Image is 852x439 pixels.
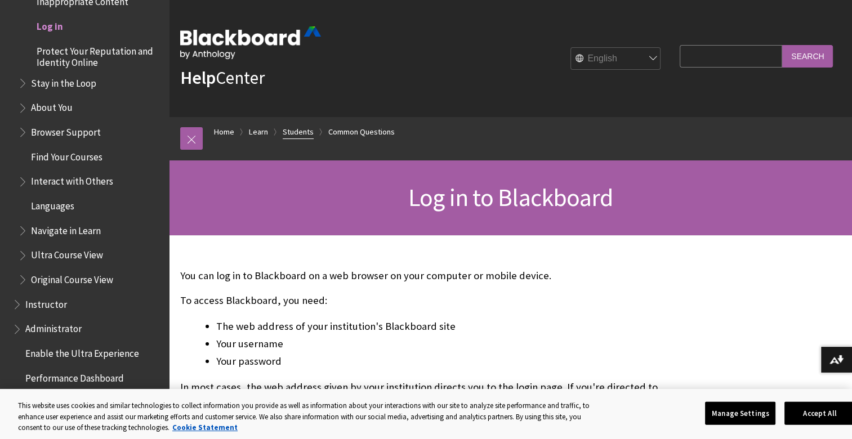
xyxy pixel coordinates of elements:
p: In most cases, the web address given by your institution directs you to the login page. If you're... [180,380,674,409]
span: Log in [37,17,63,32]
a: HelpCenter [180,66,265,89]
span: Interact with Others [31,172,113,187]
a: Students [283,125,314,139]
li: Your username [216,336,674,352]
input: Search [782,45,833,67]
span: Instructor [25,295,67,310]
a: Common Questions [328,125,395,139]
span: Browser Support [31,123,101,138]
span: Original Course View [31,270,113,285]
a: Home [214,125,234,139]
span: Administrator [25,320,82,335]
li: The web address of your institution's Blackboard site [216,319,674,334]
span: Stay in the Loop [31,74,96,89]
span: Navigate in Learn [31,221,101,236]
span: About You [31,98,73,114]
select: Site Language Selector [571,48,661,70]
span: Languages [31,196,74,212]
span: Find Your Courses [31,147,102,163]
span: Log in to Blackboard [408,182,613,213]
p: To access Blackboard, you need: [180,293,674,308]
p: You can log in to Blackboard on a web browser on your computer or mobile device. [180,268,674,283]
span: Protect Your Reputation and Identity Online [37,42,161,68]
a: Learn [249,125,268,139]
strong: Help [180,66,216,89]
div: This website uses cookies and similar technologies to collect information you provide as well as ... [18,400,596,433]
li: Your password [216,353,674,369]
a: More information about your privacy, opens in a new tab [172,423,238,432]
span: Performance Dashboard [25,369,124,384]
span: Enable the Ultra Experience [25,344,139,359]
span: Ultra Course View [31,246,103,261]
button: Manage Settings [705,401,775,425]
img: Blackboard by Anthology [180,26,321,59]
